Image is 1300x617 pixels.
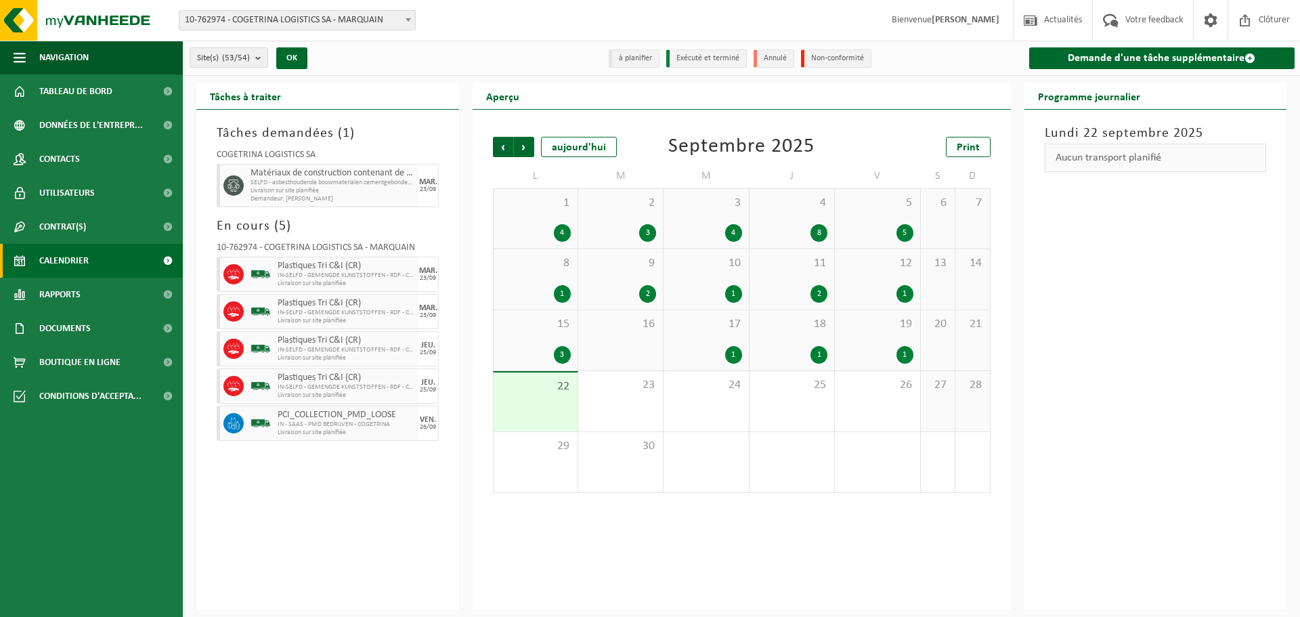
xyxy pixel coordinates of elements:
img: BL-SO-LV [251,376,271,396]
span: Plastiques Tri C&I (CR) [278,298,415,309]
div: 1 [810,346,827,364]
img: BL-SO-LV [251,264,271,284]
span: 18 [756,317,827,332]
div: 25/09 [420,387,436,393]
span: 13 [928,256,948,271]
div: 2 [810,285,827,303]
img: BL-SO-LV [251,339,271,359]
span: 10-762974 - COGETRINA LOGISTICS SA - MARQUAIN [179,10,416,30]
td: M [664,164,749,188]
span: IN-SELFD - GEMENGDE KUNSTSTOFFEN - RDF - COGETRINA [278,346,415,354]
span: Rapports [39,278,81,312]
div: 2 [639,285,656,303]
span: Contacts [39,142,80,176]
div: MAR. [419,267,437,275]
li: Exécuté et terminé [666,49,747,68]
span: 5 [279,219,286,233]
span: 7 [962,196,982,211]
span: Calendrier [39,244,89,278]
span: 4 [756,196,827,211]
span: Livraison sur site planifiée [251,187,415,195]
td: V [835,164,920,188]
div: 1 [725,346,742,364]
h3: Lundi 22 septembre 2025 [1045,123,1267,144]
span: 17 [670,317,741,332]
span: PCI_COLLECTION_PMD_LOOSE [278,410,415,421]
div: 3 [554,346,571,364]
div: 23/09 [420,312,436,319]
span: IN - SAAS - PMD BEDRIJVEN - COGETRINA [278,421,415,429]
span: 19 [842,317,913,332]
span: 27 [928,378,948,393]
span: 25 [756,378,827,393]
count: (53/54) [222,54,250,62]
li: Non-conformité [801,49,871,68]
span: 29 [500,439,571,454]
span: Précédent [493,137,513,157]
span: Plastiques Tri C&I (CR) [278,261,415,272]
div: 4 [725,224,742,242]
span: IN-SELFD - GEMENGDE KUNSTSTOFFEN - RDF - COGETRINA [278,272,415,280]
span: Suivant [514,137,534,157]
span: Plastiques Tri C&I (CR) [278,335,415,346]
div: Septembre 2025 [668,137,815,157]
span: SELFD - asbesthoudende bouwmaterialen cementgebonden (HGB) [251,179,415,187]
span: IN-SELFD - GEMENGDE KUNSTSTOFFEN - RDF - COGETRINA [278,309,415,317]
span: 5 [842,196,913,211]
span: 1 [500,196,571,211]
span: IN-SELFD - GEMENGDE KUNSTSTOFFEN - RDF - COGETRINA [278,383,415,391]
div: JEU. [421,379,435,387]
div: 23/09 [420,186,436,193]
span: 3 [670,196,741,211]
span: 15 [500,317,571,332]
div: JEU. [421,341,435,349]
img: BL-SO-LV [251,413,271,433]
div: 3 [639,224,656,242]
span: 9 [585,256,656,271]
td: L [493,164,578,188]
span: 16 [585,317,656,332]
a: Print [946,137,991,157]
div: 25/09 [420,349,436,356]
span: 11 [756,256,827,271]
a: Demande d'une tâche supplémentaire [1029,47,1295,69]
h3: Tâches demandées ( ) [217,123,439,144]
span: Boutique en ligne [39,345,121,379]
div: Aucun transport planifié [1045,144,1267,172]
div: 10-762974 - COGETRINA LOGISTICS SA - MARQUAIN [217,243,439,257]
span: Données de l'entrepr... [39,108,143,142]
div: 5 [896,224,913,242]
span: 21 [962,317,982,332]
span: Demandeur: [PERSON_NAME] [251,195,415,203]
h2: Tâches à traiter [196,83,295,109]
span: Tableau de bord [39,75,112,108]
span: 10 [670,256,741,271]
div: COGETRINA LOGISTICS SA [217,150,439,164]
span: Livraison sur site planifiée [278,429,415,437]
span: Site(s) [197,48,250,68]
span: 23 [585,378,656,393]
div: 23/09 [420,275,436,282]
div: aujourd'hui [541,137,617,157]
div: MAR. [419,304,437,312]
h2: Programme journalier [1024,83,1154,109]
span: 30 [585,439,656,454]
span: 22 [500,379,571,394]
td: S [921,164,955,188]
strong: [PERSON_NAME] [932,15,999,25]
li: Annulé [754,49,794,68]
img: BL-SO-LV [251,301,271,322]
div: MAR. [419,178,437,186]
span: Livraison sur site planifiée [278,317,415,325]
td: J [750,164,835,188]
span: 8 [500,256,571,271]
span: 12 [842,256,913,271]
button: Site(s)(53/54) [190,47,268,68]
div: 1 [554,285,571,303]
span: 20 [928,317,948,332]
div: 4 [554,224,571,242]
span: Navigation [39,41,89,75]
span: 28 [962,378,982,393]
h3: En cours ( ) [217,216,439,236]
span: 26 [842,378,913,393]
